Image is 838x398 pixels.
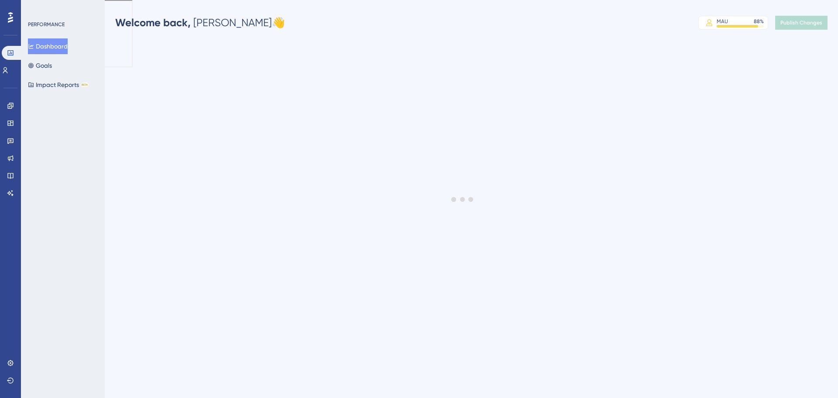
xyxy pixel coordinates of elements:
div: PERFORMANCE [28,21,65,28]
span: Welcome back, [115,16,191,29]
div: MAU [717,18,728,25]
div: [PERSON_NAME] 👋 [115,16,285,30]
button: Publish Changes [775,16,828,30]
div: 88 % [754,18,764,25]
button: Goals [28,58,52,73]
button: Dashboard [28,38,68,54]
button: Impact ReportsBETA [28,77,89,93]
div: BETA [81,83,89,87]
span: Publish Changes [780,19,822,26]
